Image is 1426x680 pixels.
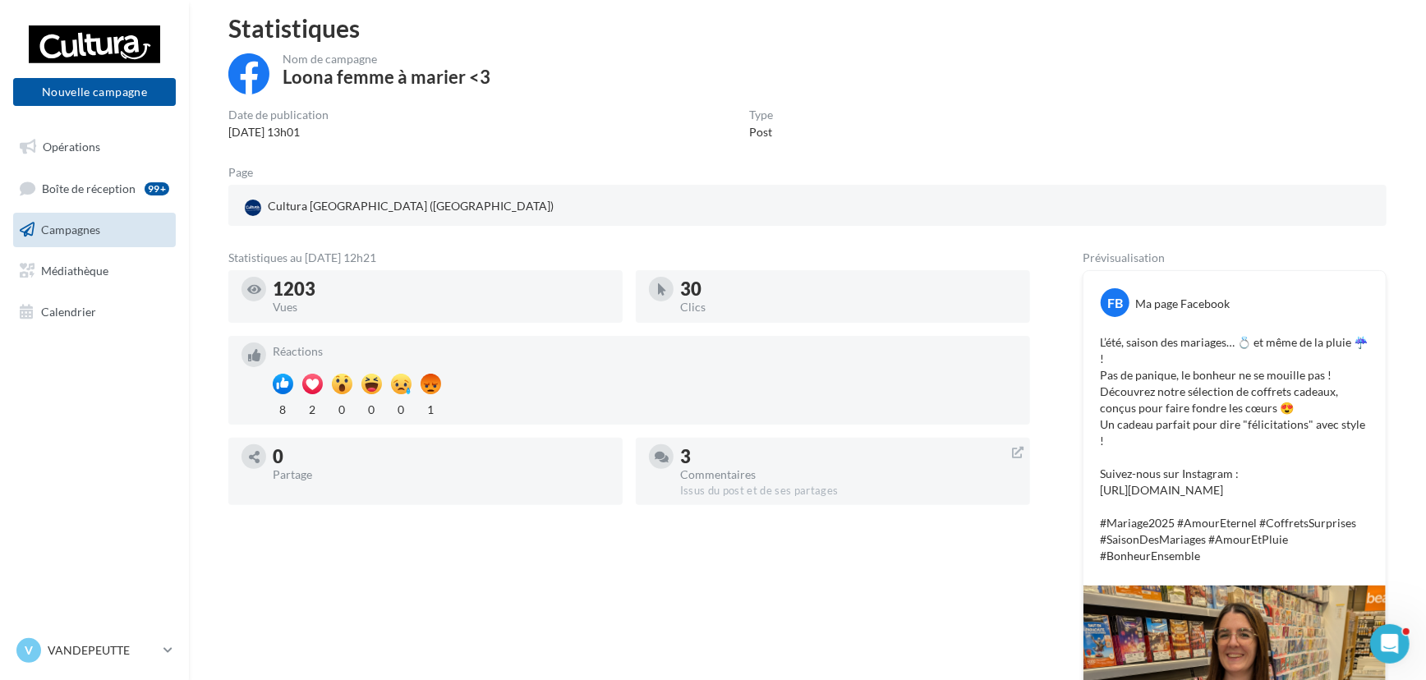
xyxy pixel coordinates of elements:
div: Date de publication [228,109,329,121]
div: 1203 [273,280,609,298]
div: FB [1101,288,1129,317]
div: Cultura [GEOGRAPHIC_DATA] ([GEOGRAPHIC_DATA]) [241,195,557,219]
span: Médiathèque [41,264,108,278]
p: VANDEPEUTTE [48,642,157,659]
a: Opérations [10,130,179,164]
a: V VANDEPEUTTE [13,635,176,666]
div: Ma page Facebook [1135,296,1230,312]
div: Prévisualisation [1083,252,1387,264]
div: Type [749,109,773,121]
iframe: Intercom live chat [1370,624,1410,664]
div: Statistiques [228,16,1387,40]
div: 0 [391,398,412,418]
div: Loona femme à marier <3 [283,68,490,86]
span: V [25,642,33,659]
span: Boîte de réception [42,181,136,195]
a: Calendrier [10,295,179,329]
span: Opérations [43,140,100,154]
div: Page [228,167,266,178]
div: Réactions [273,346,1017,357]
button: Nouvelle campagne [13,78,176,106]
div: 99+ [145,182,169,195]
a: Campagnes [10,213,179,247]
div: 0 [273,448,609,466]
div: Partage [273,469,609,480]
a: Cultura [GEOGRAPHIC_DATA] ([GEOGRAPHIC_DATA]) [241,195,619,219]
span: Campagnes [41,223,100,237]
div: Clics [680,301,1017,313]
div: [DATE] 13h01 [228,124,329,140]
span: Calendrier [41,304,96,318]
div: Post [749,124,773,140]
div: 30 [680,280,1017,298]
div: 1 [421,398,441,418]
p: L’été, saison des mariages… 💍 et même de la pluie ☔ ! Pas de panique, le bonheur ne se mouille pa... [1100,334,1369,564]
div: 8 [273,398,293,418]
div: 0 [361,398,382,418]
div: Commentaires [680,469,1017,480]
div: Vues [273,301,609,313]
div: 0 [332,398,352,418]
div: Issus du post et de ses partages [680,484,1017,499]
div: 2 [302,398,323,418]
div: 3 [680,448,1017,466]
div: Statistiques au [DATE] 12h21 [228,252,1030,264]
a: Boîte de réception99+ [10,171,179,206]
a: Médiathèque [10,254,179,288]
div: Nom de campagne [283,53,490,65]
